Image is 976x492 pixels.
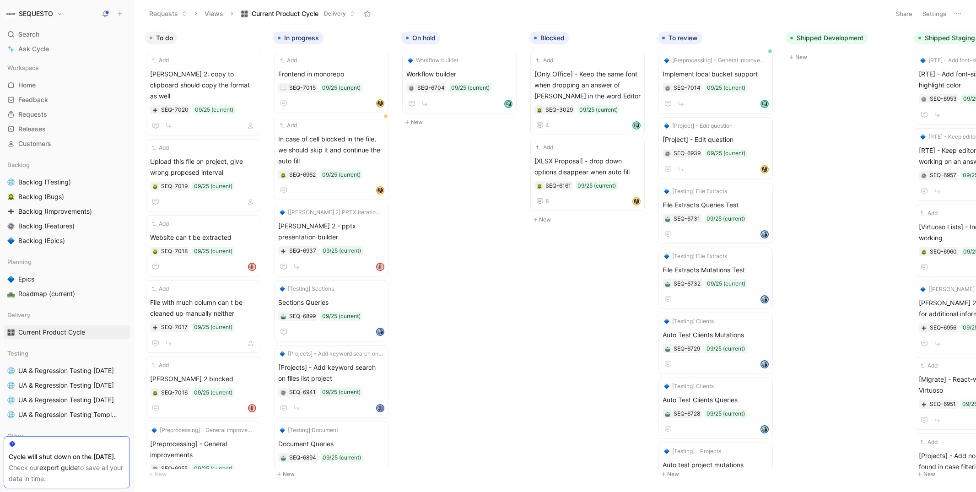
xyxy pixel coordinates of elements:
a: 🔷[Testing] SectionsSections Queries09/25 (current)avatar [274,280,388,341]
a: AddUpload this file on project, give wrong proposed interval09/25 (current) [146,139,260,211]
span: Backlog (Epics) [18,236,65,245]
button: New [786,52,906,63]
span: Backlog (Testing) [18,178,71,187]
div: Delivery [4,308,130,322]
button: ⚙️ [408,85,415,91]
div: 09/25 (current) [194,182,232,191]
button: 🔷[Testing] File Extracts [663,252,728,261]
button: 🎛️Current Product CycleDelivery [237,7,359,21]
span: Workflow builder [416,56,458,65]
div: Testing [4,346,130,360]
button: 🔷Workflow builder [406,56,460,65]
span: 4 [545,123,549,128]
button: 🤖 [664,281,671,287]
a: 🛣️Roadmap (current) [4,287,130,301]
img: avatar [761,101,768,107]
button: 🪲 [536,107,543,113]
span: To do [156,33,173,43]
img: 🔷 [664,189,669,194]
a: 🪲Backlog (Bugs) [4,190,130,204]
div: 09/25 (current) [322,312,361,321]
button: Shipped Development [786,32,868,44]
img: 🔷 [280,210,285,215]
span: [Projects] - Add keyword search on files list project [288,349,383,358]
a: 🔷[Testing] ClientsAuto Test Clients Mutations09/25 (current)avatar [658,313,773,374]
div: 09/25 (current) [322,83,361,92]
a: Add[XLSX Proposal] - drop down options disappear when auto fill09/25 (current)8avatar [530,139,645,211]
button: Add [278,56,298,65]
button: 🪲 [152,248,158,254]
a: ⚙️Backlog (Features) [4,219,130,233]
img: avatar [377,100,383,107]
button: Settings [918,7,950,20]
span: Workspace [7,63,39,72]
img: 🎛️ [241,10,248,17]
span: Search [18,29,39,40]
img: 🔷 [664,254,669,259]
span: [Testing] Sections [288,284,334,293]
button: ⚙️ [921,172,927,178]
a: Add[Only Office] - Keep the same font when dropping an answer of [PERSON_NAME] in the word Editor... [530,52,645,135]
a: Add[PERSON_NAME] 2: copy to clipboard should copy the format as well09/25 (current) [146,52,260,135]
button: 🔷[[PERSON_NAME] 2] PPTX iteration 2 [278,208,384,217]
img: 🪲 [921,249,927,255]
button: ➕ [152,324,158,330]
button: 🛣️ [5,288,16,299]
button: To do [145,32,178,44]
button: Add [919,209,939,218]
span: [Project] - Edit question [672,121,733,130]
a: 🔷[Testing] ClientsAuto Test Clients Queries09/25 (current)avatar [658,378,773,439]
span: Releases [18,124,46,134]
span: Implement local bucket support [663,69,769,80]
span: Backlog (Bugs) [18,192,64,201]
div: 🪲 [536,183,543,189]
a: Ask Cycle [4,42,130,56]
img: ➕ [152,108,158,113]
div: SEQ-6960 [930,247,957,256]
img: 🪲 [280,173,286,178]
div: ➕ [280,248,286,254]
span: [PERSON_NAME] 2 blocked [150,373,256,384]
img: 🔷 [920,287,926,292]
button: 🌐 [5,177,16,188]
span: Current Product Cycle [252,9,318,18]
button: ⚙️ [921,96,927,102]
img: avatar [761,296,768,303]
div: 09/25 (current) [707,149,745,158]
button: 🔷[Projects] - Add keyword search on files list project [278,349,384,358]
img: 🪲 [7,193,15,200]
img: 🤖 [665,346,670,352]
img: 🌐 [7,178,15,186]
button: ⚙️ [664,85,671,91]
img: ⚙️ [665,86,670,91]
button: 🪲 [152,183,158,189]
button: SEQUESTOSEQUESTO [4,7,65,20]
button: ➕ [921,324,927,331]
img: avatar [633,122,640,129]
span: Customers [18,139,51,148]
div: Workspace [4,61,130,75]
div: SEQ-7020 [161,105,189,114]
button: Add [534,56,555,65]
a: 🔷Backlog (Epics) [4,234,130,248]
a: Home [4,78,130,92]
div: SEQ-6937 [289,246,316,255]
span: [PERSON_NAME] 2: copy to clipboard should copy the format as well [150,69,256,102]
span: Requests [18,110,47,119]
div: 09/25 (current) [194,323,232,332]
a: 🔷[Project] - Edit question[Project] - Edit question09/25 (current)avatar [658,117,773,179]
img: 🔷 [664,319,669,324]
span: On hold [412,33,436,43]
a: 🎛️Current Product Cycle [4,325,130,339]
button: New [401,117,522,128]
a: 🔷[Projects] - Add keyword search on files list project[Projects] - Add keyword search on files li... [274,345,388,418]
div: 09/25 (current) [707,279,745,288]
span: [Project] - Edit question [663,134,769,145]
div: 🤖 [664,346,671,352]
img: ⚙️ [7,222,15,230]
span: 8 [545,199,549,204]
div: SEQ-7019 [161,182,188,191]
